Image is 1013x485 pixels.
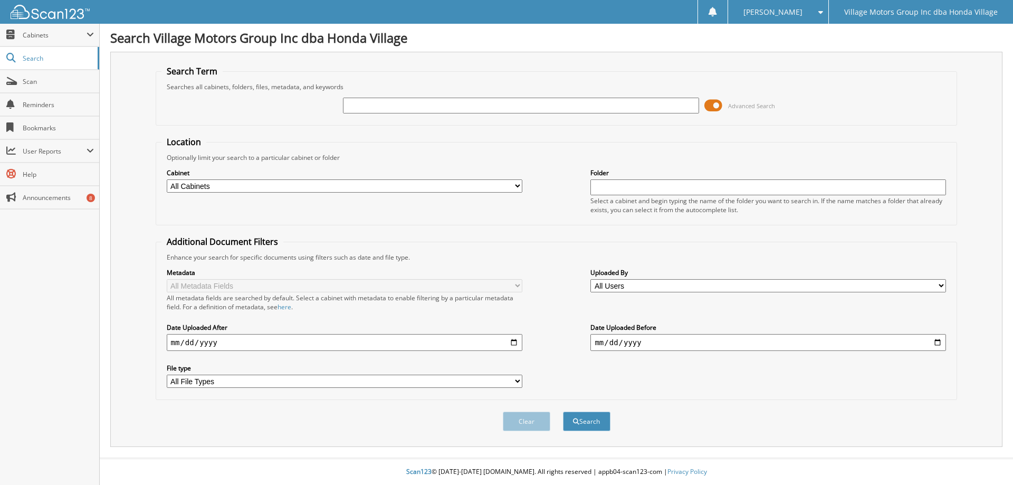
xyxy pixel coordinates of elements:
div: 8 [87,194,95,202]
legend: Location [161,136,206,148]
span: Scan [23,77,94,86]
input: start [167,334,522,351]
label: Cabinet [167,168,522,177]
span: Bookmarks [23,123,94,132]
div: © [DATE]-[DATE] [DOMAIN_NAME]. All rights reserved | appb04-scan123-com | [100,459,1013,485]
span: Search [23,54,92,63]
input: end [590,334,946,351]
span: Scan123 [406,467,432,476]
legend: Search Term [161,65,223,77]
img: scan123-logo-white.svg [11,5,90,19]
span: Cabinets [23,31,87,40]
span: Help [23,170,94,179]
h1: Search Village Motors Group Inc dba Honda Village [110,29,1002,46]
span: User Reports [23,147,87,156]
span: Reminders [23,100,94,109]
label: File type [167,364,522,373]
div: Searches all cabinets, folders, files, metadata, and keywords [161,82,952,91]
label: Folder [590,168,946,177]
span: Announcements [23,193,94,202]
button: Clear [503,412,550,431]
div: All metadata fields are searched by default. Select a cabinet with metadata to enable filtering b... [167,293,522,311]
span: Village Motors Group Inc dba Honda Village [844,9,998,15]
div: Optionally limit your search to a particular cabinet or folder [161,153,952,162]
button: Search [563,412,610,431]
label: Metadata [167,268,522,277]
label: Date Uploaded After [167,323,522,332]
div: Enhance your search for specific documents using filters such as date and file type. [161,253,952,262]
a: here [278,302,291,311]
label: Uploaded By [590,268,946,277]
span: Advanced Search [728,102,775,110]
span: [PERSON_NAME] [743,9,802,15]
div: Select a cabinet and begin typing the name of the folder you want to search in. If the name match... [590,196,946,214]
a: Privacy Policy [667,467,707,476]
legend: Additional Document Filters [161,236,283,248]
label: Date Uploaded Before [590,323,946,332]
